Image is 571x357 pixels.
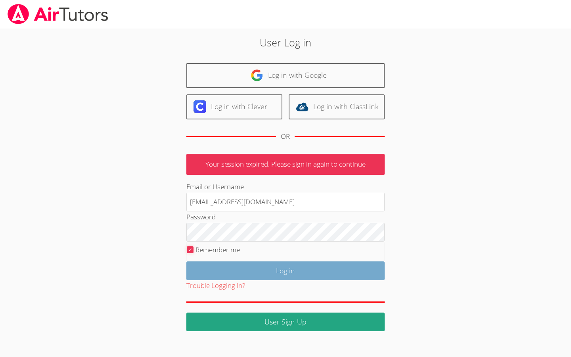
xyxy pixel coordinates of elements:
[186,280,245,292] button: Trouble Logging In?
[186,154,385,175] p: Your session expired. Please sign in again to continue
[7,4,109,24] img: airtutors_banner-c4298cdbf04f3fff15de1276eac7730deb9818008684d7c2e4769d2f7ddbe033.png
[281,131,290,142] div: OR
[251,69,263,82] img: google-logo-50288ca7cdecda66e5e0955fdab243c47b7ad437acaf1139b6f446037453330a.svg
[194,100,206,113] img: clever-logo-6eab21bc6e7a338710f1a6ff85c0baf02591cd810cc4098c63d3a4b26e2feb20.svg
[186,212,216,221] label: Password
[186,313,385,331] a: User Sign Up
[186,182,244,191] label: Email or Username
[186,94,282,119] a: Log in with Clever
[296,100,308,113] img: classlink-logo-d6bb404cc1216ec64c9a2012d9dc4662098be43eaf13dc465df04b49fa7ab582.svg
[186,63,385,88] a: Log in with Google
[131,35,440,50] h2: User Log in
[289,94,385,119] a: Log in with ClassLink
[195,245,240,254] label: Remember me
[186,261,385,280] input: Log in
